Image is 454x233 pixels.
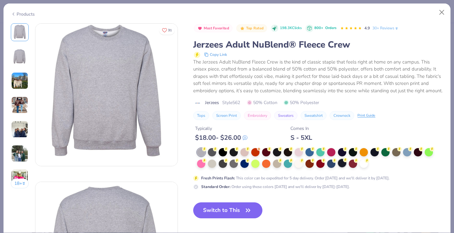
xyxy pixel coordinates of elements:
img: Front [35,24,178,166]
button: Sweatshirt [301,111,326,120]
span: Jerzees [205,99,219,106]
span: Orders [325,26,336,30]
span: Top Rated [246,26,264,30]
div: This color can be expedited for 5 day delivery. Order [DATE] and we'll deliver it by [DATE]. [201,175,390,181]
img: Back [12,49,27,64]
button: Screen Print [212,111,241,120]
img: User generated content [11,145,28,162]
div: 800+ [314,26,336,31]
button: 18+ [11,179,29,188]
span: 4.9 [364,26,370,31]
div: Jerzees Adult NuBlend® Fleece Crew [193,39,443,51]
img: User generated content [11,96,28,114]
span: Style 562 [222,99,240,106]
div: $ 18.00 - $ 26.00 [195,134,247,142]
img: User generated content [11,169,28,186]
span: Most Favorited [204,26,229,30]
img: Top Rated sort [240,26,245,31]
strong: Fresh Prints Flash : [201,176,235,181]
button: Embroidery [244,111,271,120]
div: Products [11,11,35,18]
div: Order using these colors [DATE] and we'll deliver by [DATE]-[DATE]. [201,184,350,190]
div: The Jerzees Adult NuBlend Fleece Crew is the kind of classic staple that feels right at home on a... [193,58,443,94]
div: S - 5XL [290,134,312,142]
img: brand logo [193,101,202,106]
button: Close [436,6,448,19]
img: Most Favorited sort [197,26,202,31]
button: Badge Button [236,24,267,33]
button: Tops [193,111,209,120]
button: copy to clipboard [202,51,229,58]
img: User generated content [11,72,28,89]
span: 198.3K Clicks [280,26,302,31]
div: Typically [195,125,247,132]
strong: Standard Order : [201,184,231,189]
button: Badge Button [194,24,232,33]
div: Print Guide [357,113,375,118]
a: 30+ Reviews [372,25,399,31]
span: 31 [168,29,172,32]
span: 50% Polyester [284,99,319,106]
div: 4.9 Stars [340,23,362,34]
button: Sweaters [274,111,297,120]
img: Front [12,25,27,40]
button: Switch to This [193,202,262,218]
div: Comes In [290,125,312,132]
button: Like [159,26,175,35]
button: Crewneck [330,111,354,120]
span: 50% Cotton [247,99,277,106]
img: User generated content [11,121,28,138]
